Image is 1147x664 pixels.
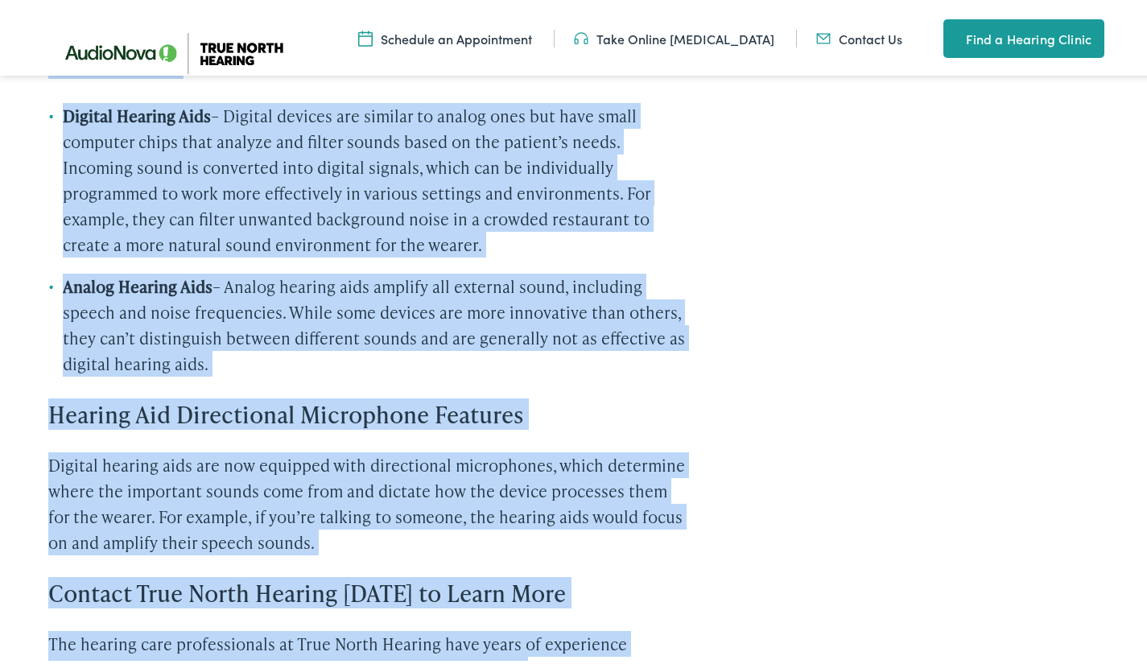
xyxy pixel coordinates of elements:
strong: Analog Hearing Aids [63,272,212,295]
img: utility icon [943,26,958,45]
img: Headphones icon in color code ffb348 [574,27,588,44]
h3: Contact True North Hearing [DATE] to Learn More [48,576,686,604]
a: Schedule an Appointment [358,27,532,44]
strong: Digital Hearing Aids [63,101,211,124]
img: Mail icon in color code ffb348, used for communication purposes [816,27,831,44]
a: Take Online [MEDICAL_DATA] [574,27,774,44]
li: – Digital devices are similar to analog ones but have small computer chips that analyze and filte... [48,100,686,254]
a: Contact Us [816,27,902,44]
img: Icon symbolizing a calendar in color code ffb348 [358,27,373,44]
p: Digital hearing aids are now equipped with directional microphones, which determine where the imp... [48,449,686,552]
a: Find a Hearing Clinic [943,16,1104,55]
li: – Analog hearing aids amplify all external sound, including speech and noise frequencies. While s... [48,270,686,373]
h3: Hearing Aid Directional Microphone Features [48,398,686,425]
